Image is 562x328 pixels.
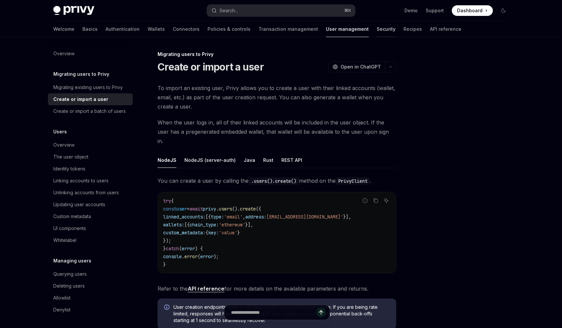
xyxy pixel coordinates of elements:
span: ({ [256,206,261,212]
span: } [163,246,166,252]
a: Updating user accounts [48,199,133,211]
a: Identity tokens [48,163,133,175]
span: linked_accounts: [163,214,206,220]
div: Linking accounts to users [53,177,109,185]
span: 'email' [224,214,243,220]
span: [{ [206,214,211,220]
h5: Managing users [53,257,91,265]
div: Updating user accounts [53,201,105,209]
button: Send message [316,308,326,317]
button: Ask AI [382,196,391,205]
a: Migrating existing users to Privy [48,81,133,93]
span: . [182,254,184,259]
div: Overview [53,141,74,149]
h5: Users [53,128,67,136]
span: type: [211,214,224,220]
span: custom_metadata: [163,230,206,236]
div: Identity tokens [53,165,85,173]
span: catch [166,246,179,252]
div: Rust [263,152,273,168]
span: } [163,261,166,267]
span: const [163,206,176,212]
span: = [187,206,190,212]
span: Refer to the for more details on the available parameters and returns. [158,284,396,293]
a: Dashboard [452,5,493,16]
span: . [216,206,219,212]
a: Allowlist [48,292,133,304]
a: Create or import a batch of users [48,105,133,117]
a: Deleting users [48,280,133,292]
span: { [171,198,174,204]
span: , [243,214,245,220]
div: Unlinking accounts from users [53,189,119,197]
div: NodeJS [158,152,176,168]
span: }], [245,222,253,228]
span: await [190,206,203,212]
span: try [163,198,171,204]
span: wallets: [163,222,184,228]
div: Denylist [53,306,70,314]
div: Migrating users to Privy [158,51,396,58]
a: Wallets [148,21,165,37]
span: ( [198,254,200,259]
a: Support [426,7,444,14]
a: API reference [430,21,461,37]
span: users [219,206,232,212]
div: Overview [53,50,74,58]
div: The user object [53,153,88,161]
div: Custom metadata [53,212,91,220]
button: Open in ChatGPT [328,61,385,72]
code: PrivyClient [336,177,370,185]
span: ( [179,246,182,252]
button: Report incorrect code [361,196,369,205]
div: Deleting users [53,282,85,290]
div: Search... [219,7,238,15]
div: Whitelabel [53,236,76,244]
span: Open in ChatGPT [341,64,381,70]
a: Overview [48,139,133,151]
a: Security [377,21,396,37]
span: When the user logs in, all of their linked accounts will be included in the user object. If the u... [158,118,396,146]
code: .users().create() [249,177,299,185]
span: [EMAIL_ADDRESS][DOMAIN_NAME]' [266,214,343,220]
a: Create or import a user [48,93,133,105]
span: console [163,254,182,259]
h1: Create or import a user [158,61,264,73]
a: Demo [404,7,418,14]
span: error [184,254,198,259]
div: UI components [53,224,86,232]
span: ); [213,254,219,259]
div: Create or import a user [53,95,108,103]
span: To import an existing user, Privy allows you to create a user with their linked accounts (wallet,... [158,83,396,111]
a: UI components [48,222,133,234]
a: Whitelabel [48,234,133,246]
span: error [200,254,213,259]
span: } [237,230,240,236]
div: Allowlist [53,294,70,302]
span: Dashboard [457,7,483,14]
a: Denylist [48,304,133,316]
a: Querying users [48,268,133,280]
div: REST API [281,152,302,168]
a: Basics [82,21,98,37]
a: Policies & controls [208,21,251,37]
a: Connectors [173,21,200,37]
span: { [206,230,208,236]
span: 'ethereum' [219,222,245,228]
span: }], [343,214,351,220]
a: Linking accounts to users [48,175,133,187]
div: Java [244,152,255,168]
span: ⌘ K [344,8,351,13]
span: (). [232,206,240,212]
a: Recipes [403,21,422,37]
span: chain_type: [190,222,219,228]
button: Toggle dark mode [498,5,509,16]
div: NodeJS (server-auth) [184,152,236,168]
button: Copy the contents from the code block [371,196,380,205]
a: Welcome [53,21,74,37]
span: privy [203,206,216,212]
span: You can create a user by calling the method on the . [158,176,396,185]
div: Migrating existing users to Privy [53,83,123,91]
div: Create or import a batch of users [53,107,126,115]
a: Custom metadata [48,211,133,222]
